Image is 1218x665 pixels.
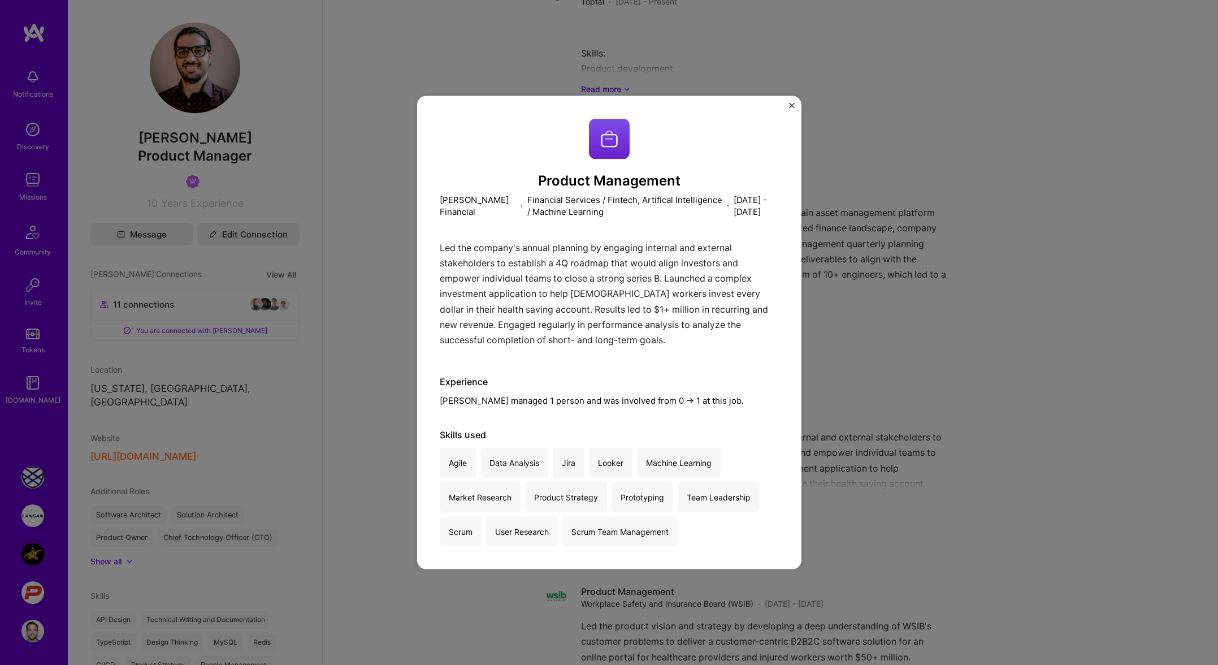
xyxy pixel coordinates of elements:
[440,429,779,441] div: Skills used
[440,447,476,477] div: Agile
[727,200,729,211] span: ·
[678,482,760,512] div: Team Leadership
[589,119,630,159] img: Company logo
[486,516,558,546] div: User Research
[440,516,482,546] div: Scrum
[525,482,607,512] div: Product Strategy
[440,375,779,387] div: Experience
[734,193,778,217] p: [DATE] - [DATE]
[553,447,584,477] div: Jira
[440,375,779,406] div: [PERSON_NAME] managed 1 person and was involved from 0 -> 1 at this job.
[589,447,632,477] div: Looker
[612,482,673,512] div: Prototyping
[521,200,523,211] span: ·
[480,447,548,477] div: Data Analysis
[440,173,779,189] h3: Product Management
[562,516,678,546] div: Scrum Team Management
[527,193,723,217] p: Financial Services / Fintech, Artifical Intelligence / Machine Learning
[637,447,721,477] div: Machine Learning
[440,482,521,512] div: Market Research
[789,103,795,115] button: Close
[440,193,516,217] p: [PERSON_NAME] Financial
